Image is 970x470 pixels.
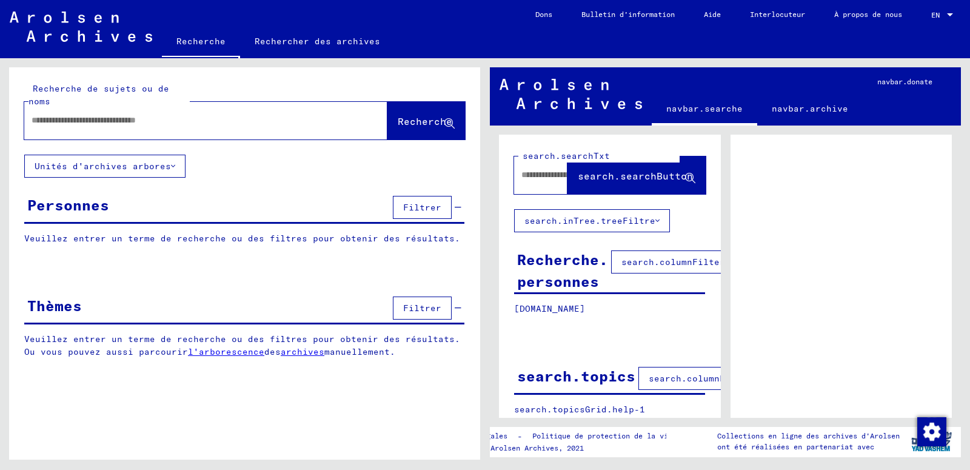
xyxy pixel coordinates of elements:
a: navbar.archive [757,94,863,123]
img: Modifier le consentement [917,417,946,446]
div: Recherche. personnes [517,249,608,292]
button: Recherche [387,102,465,139]
span: search.columnFilter.filter [649,373,790,384]
button: Filtrer [393,196,452,219]
img: yv_logo.png [909,426,954,457]
mat-label: Recherche de sujets ou de noms [28,83,169,107]
a: navbar.donate [863,67,947,96]
div: Thèmes [27,295,82,317]
button: Filtrer [393,297,452,320]
div: Personnes [27,194,109,216]
p: search.topicsGrid.help-1 search.topicsGrid.help-2 search.topicsGrid.manually. [514,403,706,441]
p: ont été réalisées en partenariat avec [717,441,900,452]
a: navbar.searche [652,94,757,126]
a: Rechercher des archives [240,27,395,56]
span: Filtrer [403,303,441,314]
a: l'arborescence [188,346,264,357]
a: archives [281,346,324,357]
p: Copyright - Arolsen Archives, 2021 [440,443,717,454]
button: search.inTree.treeFiltre [514,209,670,232]
button: search.columnFilter.filter [611,250,773,274]
span: search.searchButton [578,170,693,182]
p: Veuillez entrer un terme de recherche ou des filtres pour obtenir des résultats. [24,232,464,245]
p: Veuillez entrer un terme de recherche ou des filtres pour obtenir des résultats. Ou vous pouvez a... [24,333,465,358]
span: Recherche [398,115,452,127]
p: [DOMAIN_NAME] [514,303,705,315]
span: search.columnFilter.filter [621,257,763,267]
button: search.columnFilter.filter [638,367,800,390]
a: Politique de protection de la vie privée [523,430,717,443]
button: Unités d'archives arbores [24,155,186,178]
p: Collections en ligne des archives d'Arolsen [717,431,900,441]
img: Arolsen_neg.svg [10,12,152,42]
button: search.searchButton [567,156,706,194]
div: search.topics [517,365,635,387]
div: - [440,430,717,443]
img: Arolsen_neg.svg [500,79,642,109]
a: Recherche [162,27,240,58]
span: EN [931,11,945,19]
mat-label: search.searchTxt [523,150,610,161]
span: Filtrer [403,202,441,213]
